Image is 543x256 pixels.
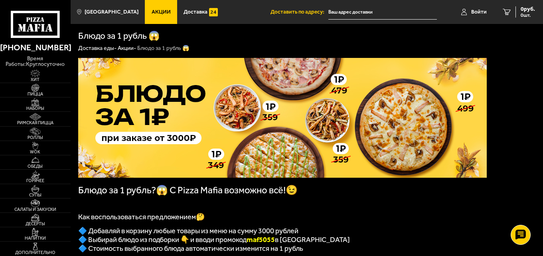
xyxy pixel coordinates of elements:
[78,212,205,221] span: Как воспользоваться предложением🤔
[78,226,298,235] span: 🔷 Добавляй в корзину любые товары из меню на сумму 3000 рублей
[78,244,303,253] span: 🔷 Стоимость выбранного блюда автоматически изменится на 1 рубль
[78,58,487,178] img: 1024x1024
[271,9,328,15] span: Доставить по адресу:
[328,5,437,20] input: Ваш адрес доставки
[85,9,138,15] span: [GEOGRAPHIC_DATA]
[247,235,275,244] b: maf5055
[118,45,136,52] a: Акции-
[471,9,487,15] span: Войти
[209,8,217,16] img: 15daf4d41897b9f0e9f617042186c801.svg
[137,45,190,52] div: Блюдо за 1 рубль 😱
[184,9,207,15] span: Доставка
[521,6,535,12] span: 0 руб.
[78,45,116,52] a: Доставка еды-
[170,185,298,196] span: С Pizza Mafia возможно всё!😉
[152,9,171,15] span: Акции
[78,32,160,41] h1: Блюдо за 1 рубль 😱
[521,13,535,18] span: 0 шт.
[78,235,350,244] span: 🔷 Выбирай блюдо из подборки 👇 и вводи промокод в [GEOGRAPHIC_DATA]
[78,185,170,196] span: Блюдо за 1 рубль?😱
